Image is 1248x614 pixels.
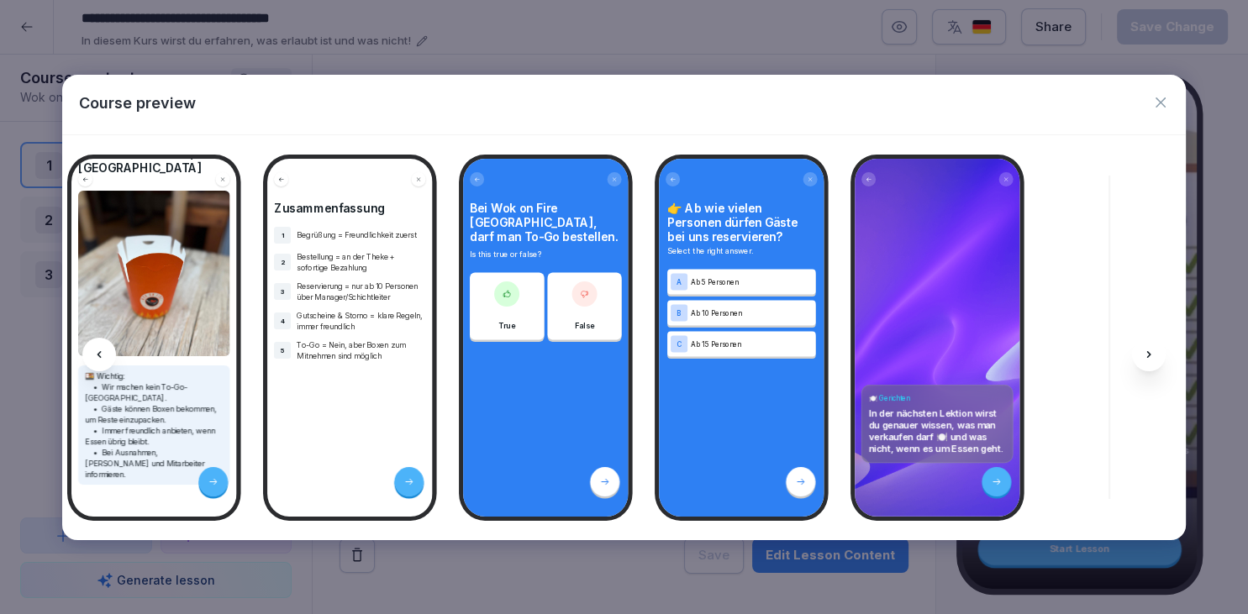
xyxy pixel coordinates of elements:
[281,316,285,325] p: 4
[79,92,196,114] p: Course preview
[470,201,622,244] h4: Bei Wok on Fire [GEOGRAPHIC_DATA], darf man To-Go bestellen.
[691,276,813,286] p: Ab 5 Personen
[281,286,285,296] p: 3
[869,407,1007,454] p: In der nächsten Lektion wirst du genauer wissen, was man verkaufen darf 🍽️ und was nicht, wenn es...
[677,309,682,317] p: B
[274,201,426,215] h4: Zusammenfassung
[677,340,682,348] p: C
[297,251,426,273] p: Bestellung = an der Theke + sofortige Bezahlung
[470,249,622,260] p: Is this true or false?
[869,393,1007,402] h4: 🍽️ Gerichten
[78,191,230,356] img: Image and Text preview image
[282,230,284,239] p: 1
[297,229,426,240] p: Begrüßung = Freundlichkeit zuerst
[78,146,230,175] h4: To-Go & Mitnehmen/WOF [GEOGRAPHIC_DATA]
[297,339,426,361] p: To-Go = Nein, aber Boxen zum Mitnehmen sind möglich
[297,281,426,302] p: Reservierung = nur ab 10 Personen über Manager/Schichtleiter
[297,310,426,332] p: Gutscheine & Storno = klare Regeln, immer freundlich
[498,319,515,331] p: True
[691,307,813,317] p: Ab 10 Personen
[85,370,224,480] p: 🍱 Wichtig: • Wir machen kein To-Go-[GEOGRAPHIC_DATA]. • Gäste können Boxen bekommen, um Reste ein...
[281,257,285,266] p: 2
[667,201,816,244] h4: 👉 Ab wie vielen Personen dürfen Gäste bei uns reservieren?
[691,338,813,349] p: Ab 15 Personen
[667,245,816,257] p: Select the right answer.
[575,319,595,331] p: False
[677,278,682,286] p: A
[281,345,285,354] p: 5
